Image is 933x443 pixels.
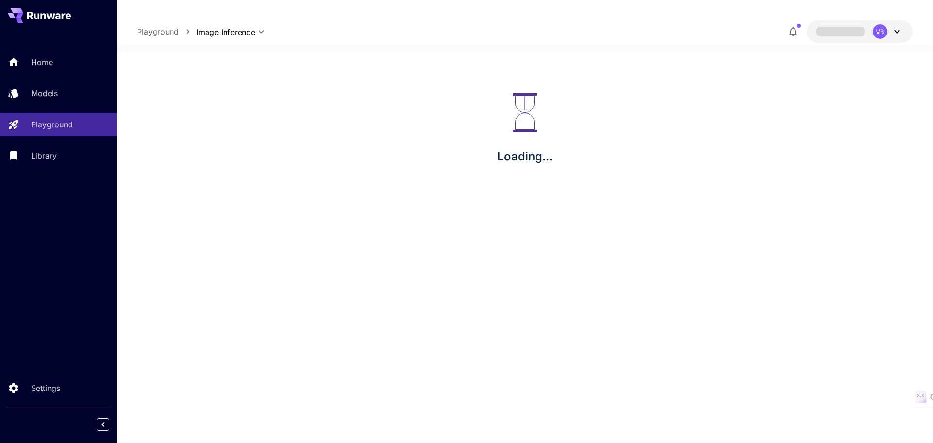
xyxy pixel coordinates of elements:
div: VB [873,24,887,39]
button: Collapse sidebar [97,418,109,431]
p: Home [31,56,53,68]
button: VB [807,20,913,43]
p: Loading... [497,148,553,165]
a: Playground [137,26,179,37]
p: Playground [31,119,73,130]
p: Library [31,150,57,161]
nav: breadcrumb [137,26,196,37]
div: Collapse sidebar [104,416,117,433]
p: Settings [31,382,60,394]
span: Image Inference [196,26,255,38]
p: Models [31,88,58,99]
